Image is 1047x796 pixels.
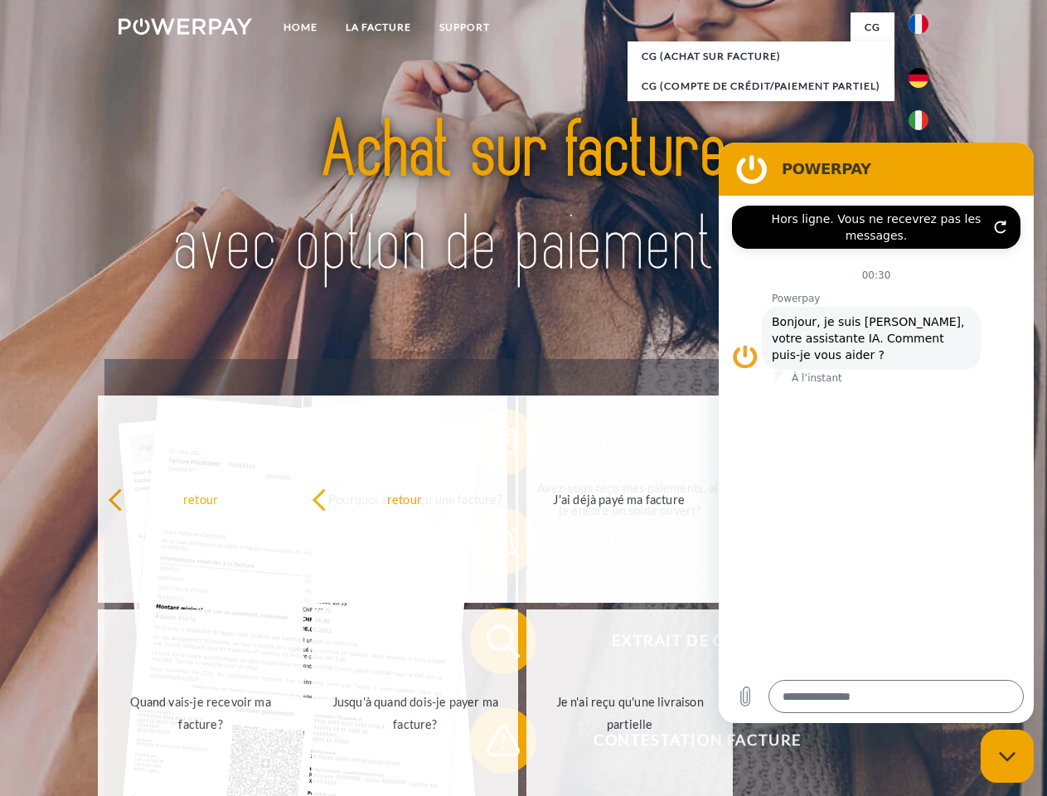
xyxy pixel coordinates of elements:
a: CG (Compte de crédit/paiement partiel) [628,71,894,101]
a: LA FACTURE [332,12,425,42]
img: it [909,110,928,130]
a: Support [425,12,504,42]
img: title-powerpay_fr.svg [158,80,889,318]
iframe: Bouton de lancement de la fenêtre de messagerie, conversation en cours [981,730,1034,783]
div: retour [312,488,498,510]
img: fr [909,14,928,34]
div: J'ai déjà payé ma facture [526,488,712,510]
div: Je n'ai reçu qu'une livraison partielle [536,691,723,735]
div: Quand vais-je recevoir ma facture? [108,691,294,735]
div: retour [108,488,294,510]
a: CG [851,12,894,42]
div: Jusqu'à quand dois-je payer ma facture? [322,691,508,735]
a: Home [269,12,332,42]
img: de [909,68,928,88]
iframe: Fenêtre de messagerie [719,143,1034,723]
a: CG (achat sur facture) [628,41,894,71]
img: logo-powerpay-white.svg [119,18,252,35]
